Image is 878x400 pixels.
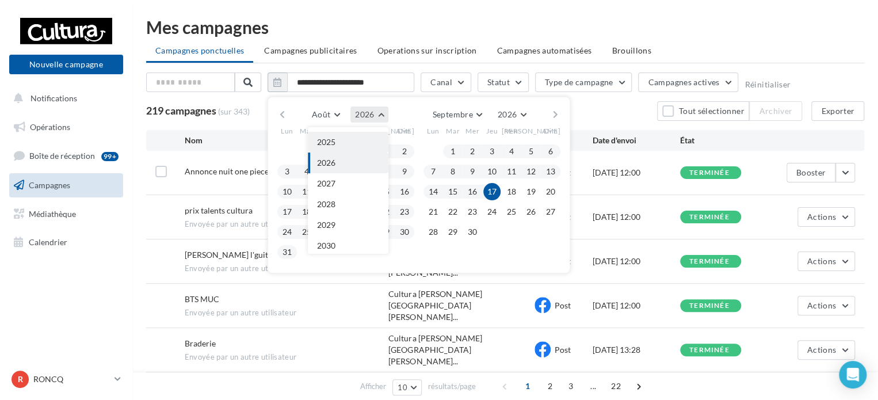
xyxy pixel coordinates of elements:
button: 14 [425,183,442,200]
span: Actions [807,300,836,310]
span: 3 [562,377,580,395]
button: 2025 [308,132,388,153]
button: 2028 [308,194,388,215]
button: 9 [464,163,481,180]
button: 13 [542,163,559,180]
span: Envoyée par un autre utilisateur [185,352,389,363]
span: R [18,374,23,385]
div: Date d'envoi [593,135,680,146]
span: BTS MUC [185,294,219,304]
span: Boîte de réception [29,151,95,161]
div: [DATE] 12:00 [593,167,680,178]
span: Post [555,345,571,355]
button: Actions [797,252,855,271]
button: 11 [503,163,520,180]
span: 2027 [317,178,335,188]
button: 2 [464,143,481,160]
button: 22 [444,203,461,220]
span: prix talents cultura [185,205,253,215]
span: Lun [281,126,293,136]
button: 18 [503,183,520,200]
span: résultats/page [428,381,476,392]
div: [DATE] 12:00 [593,211,680,223]
span: Mer [465,126,479,136]
span: Campagnes [29,180,70,190]
button: 11 [298,183,315,200]
span: [PERSON_NAME] [356,126,415,136]
button: 25 [298,223,315,241]
div: terminée [689,346,730,354]
button: Réinitialiser [745,80,791,89]
button: Exporter [811,101,864,121]
button: Nouvelle campagne [9,55,123,74]
span: Braderie [185,338,216,348]
button: Canal [421,73,471,92]
button: 10 [483,163,501,180]
button: 12 [522,163,540,180]
button: 1 [444,143,461,160]
span: 2030 [317,241,335,250]
button: 23 [464,203,481,220]
span: Envoyée par un autre utilisateur [185,219,389,230]
span: 10 [398,383,407,392]
span: Envoyée par un autre utilisateur [185,264,389,274]
span: Médiathèque [29,208,76,218]
button: 15 [444,183,461,200]
button: 2026 [308,153,388,173]
button: 2026 [350,106,388,123]
button: 30 [396,223,413,241]
button: 6 [542,143,559,160]
div: [DATE] 12:00 [593,300,680,311]
span: mathieu l'guitariste [185,250,288,260]
span: Afficher [360,381,386,392]
button: 24 [278,223,296,241]
button: 24 [483,203,501,220]
span: Post [555,300,571,310]
span: Campagnes automatisées [497,45,592,55]
button: 9 [396,163,413,180]
button: 10 [278,183,296,200]
div: Open Intercom Messenger [839,361,866,388]
a: Opérations [7,115,125,139]
button: 25 [503,203,520,220]
button: 2030 [308,235,388,256]
button: Campagnes actives [638,73,738,92]
button: 20 [542,183,559,200]
span: Mar [446,126,460,136]
button: Septembre [428,106,487,123]
button: 23 [396,203,413,220]
button: 31 [278,243,296,261]
span: 2029 [317,220,335,230]
button: 16 [464,183,481,200]
button: 2026 [493,106,530,123]
button: 5 [522,143,540,160]
div: terminée [689,214,730,221]
span: Opérations [30,122,70,132]
span: 2028 [317,199,335,209]
a: Médiathèque [7,202,125,226]
button: 21 [425,203,442,220]
button: 19 [522,183,540,200]
div: [DATE] 13:28 [593,344,680,356]
span: Août [312,109,330,119]
button: 2 [396,143,413,160]
span: 2026 [317,158,335,167]
a: Campagnes [7,173,125,197]
button: 18 [298,203,315,220]
button: Tout sélectionner [657,101,749,121]
span: (sur 343) [218,106,250,117]
button: 3 [278,163,296,180]
button: 26 [522,203,540,220]
button: 7 [425,163,442,180]
span: Cultura [PERSON_NAME][GEOGRAPHIC_DATA][PERSON_NAME]... [388,288,534,323]
button: 27 [542,203,559,220]
span: [PERSON_NAME] [502,126,561,136]
div: terminée [689,302,730,310]
button: 16 [396,183,413,200]
span: Actions [807,256,836,266]
button: 4 [298,163,315,180]
span: Dim [398,126,411,136]
span: Campagnes actives [648,77,719,87]
span: Lun [427,126,440,136]
div: 99+ [101,152,119,161]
